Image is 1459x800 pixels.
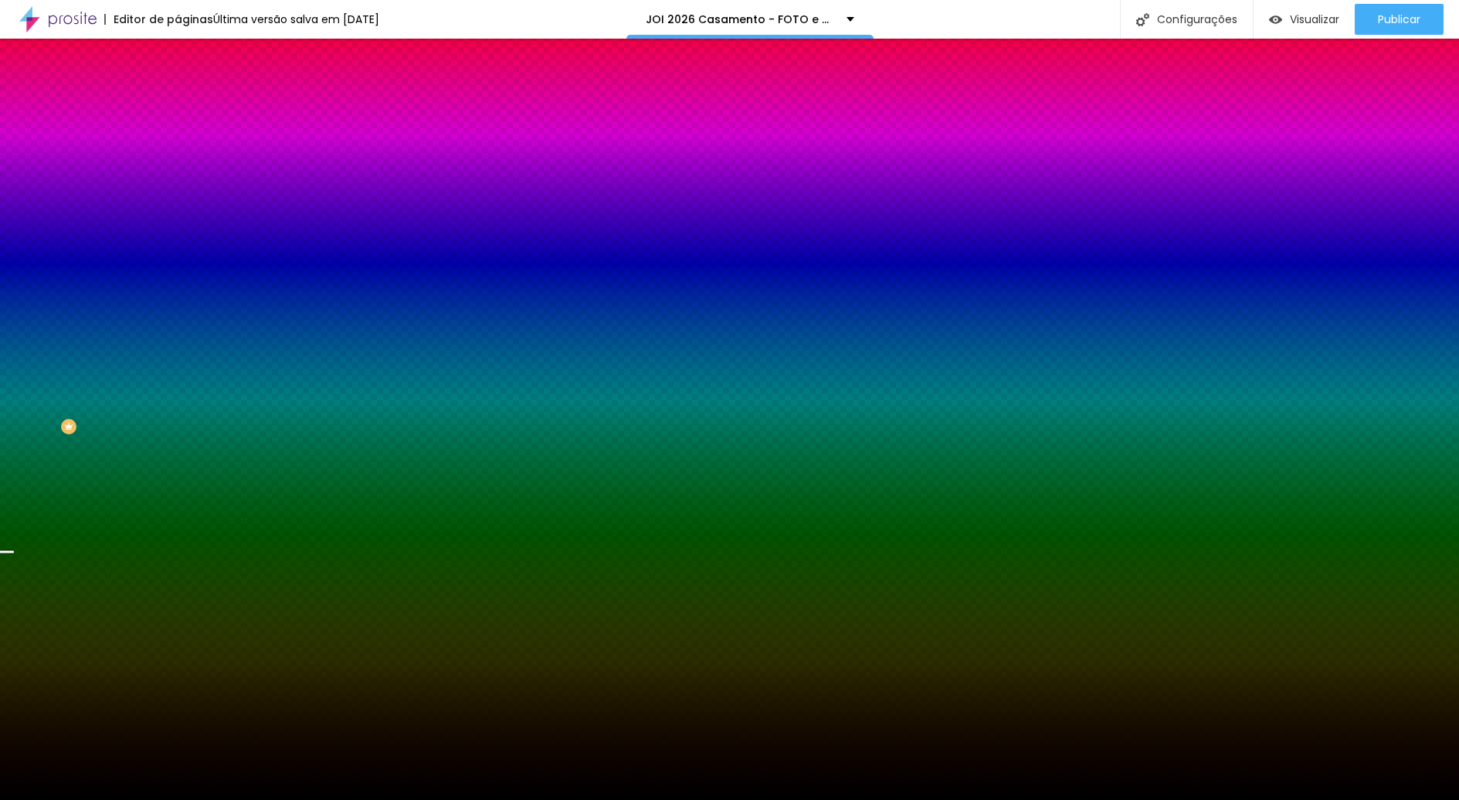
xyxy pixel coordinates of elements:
[213,14,379,25] div: Última versão salva em [DATE]
[1136,13,1149,26] img: Icone
[104,14,213,25] div: Editor de páginas
[646,14,835,25] p: JOI 2026 Casamento - FOTO e VIDEO
[1355,4,1444,35] button: Publicar
[1254,4,1355,35] button: Visualizar
[1378,13,1420,26] span: Publicar
[1290,13,1339,26] span: Visualizar
[1269,13,1282,26] img: view-1.svg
